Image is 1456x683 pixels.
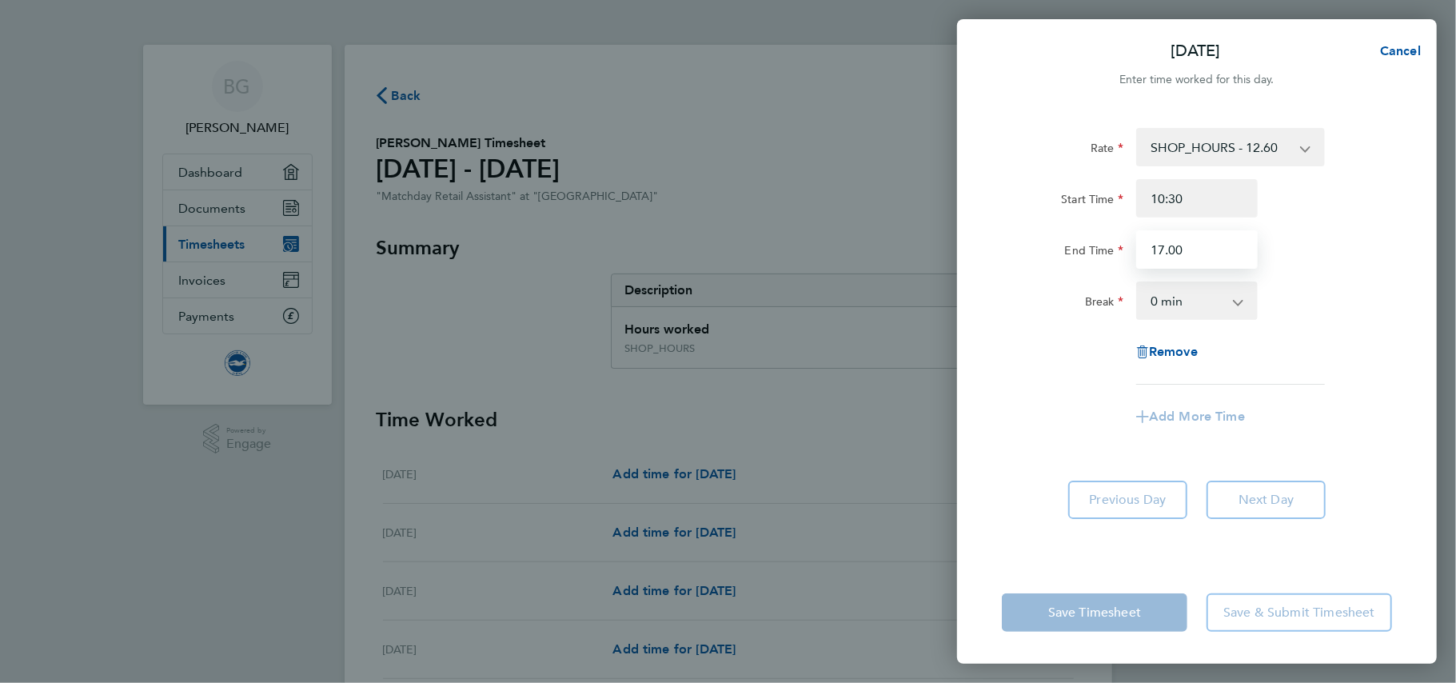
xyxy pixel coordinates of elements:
button: Cancel [1354,35,1437,67]
input: E.g. 18:00 [1136,230,1258,269]
span: Remove [1149,344,1198,359]
button: Remove [1136,345,1198,358]
label: Start Time [1061,192,1123,211]
label: End Time [1065,243,1123,262]
p: [DATE] [1171,40,1221,62]
span: Cancel [1375,43,1421,58]
label: Rate [1091,141,1123,160]
label: Break [1085,294,1123,314]
div: Enter time worked for this day. [957,70,1437,90]
input: E.g. 08:00 [1136,179,1258,218]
